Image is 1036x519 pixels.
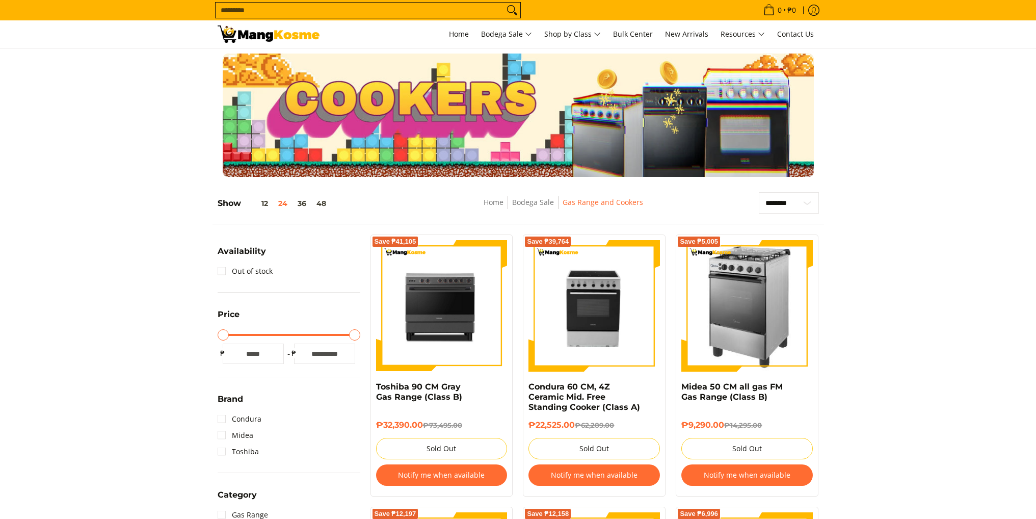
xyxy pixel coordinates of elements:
a: Condura 60 CM, 4Z Ceramic Mid. Free Standing Cooker (Class A) [528,382,640,412]
a: New Arrivals [660,20,713,48]
h5: Show [218,198,331,209]
span: Availability [218,247,266,255]
img: Condura 60 CM, 4Z Ceramic Mid. Free Standing Cooker (Class A) [528,240,660,372]
span: Save ₱6,996 [680,511,718,517]
button: Notify me when available [528,464,660,486]
span: Bulk Center [613,29,653,39]
del: ₱62,289.00 [575,421,614,429]
a: Bulk Center [608,20,658,48]
span: Save ₱12,158 [527,511,569,517]
del: ₱14,295.00 [724,421,762,429]
button: 48 [311,199,331,207]
button: Notify me when available [376,464,508,486]
span: ₱ [289,348,299,358]
summary: Open [218,395,243,411]
button: Sold Out [528,438,660,459]
button: 36 [293,199,311,207]
a: Midea [218,427,253,444]
span: Category [218,491,257,499]
span: Save ₱41,105 [375,239,416,245]
button: Sold Out [681,438,813,459]
a: Home [484,197,503,207]
h6: ₱32,390.00 [376,420,508,430]
summary: Open [218,310,240,326]
nav: Main Menu [330,20,819,48]
a: Gas Range and Cookers [563,197,643,207]
img: Gas Cookers &amp; Rangehood l Mang Kosme: Home Appliances Warehouse Sale [218,25,320,43]
a: Toshiba 90 CM Gray Gas Range (Class B) [376,382,462,402]
h6: ₱22,525.00 [528,420,660,430]
a: Contact Us [772,20,819,48]
a: Shop by Class [539,20,606,48]
span: Save ₱12,197 [375,511,416,517]
span: Save ₱39,764 [527,239,569,245]
nav: Breadcrumbs [411,196,716,219]
summary: Open [218,247,266,263]
span: New Arrivals [665,29,708,39]
span: Save ₱5,005 [680,239,718,245]
a: Bodega Sale [512,197,554,207]
span: • [760,5,799,16]
span: Contact Us [777,29,814,39]
button: Search [504,3,520,18]
img: midea-50cm-4-burner-gas-range-silver-left-side-view-mang-kosme [697,240,798,372]
span: Shop by Class [544,28,601,41]
span: ₱0 [786,7,798,14]
h6: ₱9,290.00 [681,420,813,430]
del: ₱73,495.00 [423,421,462,429]
button: 12 [241,199,273,207]
span: Home [449,29,469,39]
a: Out of stock [218,263,273,279]
a: Midea 50 CM all gas FM Gas Range (Class B) [681,382,783,402]
a: Bodega Sale [476,20,537,48]
button: 24 [273,199,293,207]
a: Home [444,20,474,48]
img: toshiba-90-cm-5-burner-gas-range-gray-full-view-mang-kosme [376,240,508,371]
a: Condura [218,411,261,427]
summary: Open [218,491,257,507]
span: Bodega Sale [481,28,532,41]
button: Sold Out [376,438,508,459]
span: Brand [218,395,243,403]
a: Toshiba [218,444,259,460]
span: Resources [721,28,765,41]
span: ₱ [218,348,228,358]
a: Resources [715,20,770,48]
button: Notify me when available [681,464,813,486]
span: Price [218,310,240,319]
span: 0 [776,7,783,14]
